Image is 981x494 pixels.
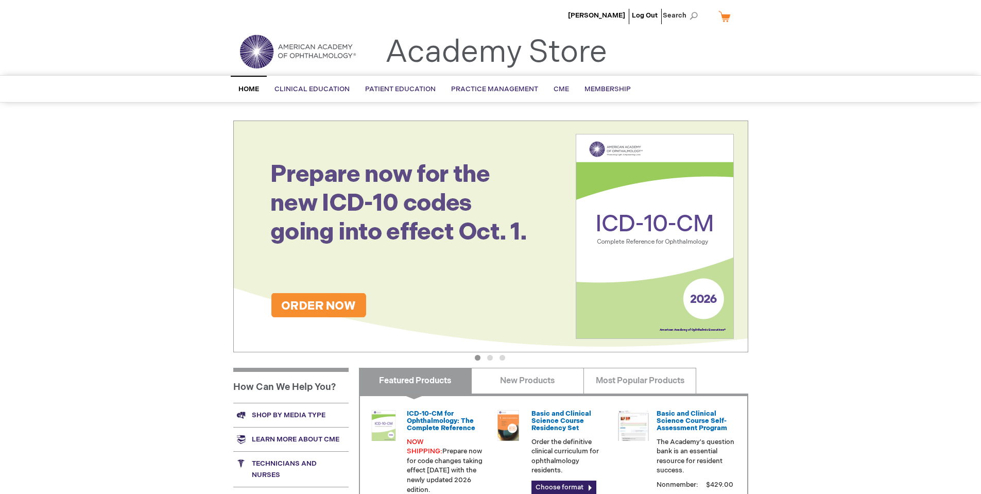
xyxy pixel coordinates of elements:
[385,34,607,71] a: Academy Store
[531,410,591,433] a: Basic and Clinical Science Course Residency Set
[233,368,349,403] h1: How Can We Help You?
[583,368,696,394] a: Most Popular Products
[487,355,493,361] button: 2 of 3
[531,481,596,494] a: Choose format
[365,85,436,93] span: Patient Education
[568,11,625,20] a: [PERSON_NAME]
[407,410,475,433] a: ICD-10-CM for Ophthalmology: The Complete Reference
[554,85,569,93] span: CME
[451,85,538,93] span: Practice Management
[407,438,442,456] font: NOW SHIPPING:
[359,368,472,394] a: Featured Products
[233,403,349,427] a: Shop by media type
[531,437,610,475] p: Order the definitive clinical curriculum for ophthalmology residents.
[663,5,702,26] span: Search
[493,410,524,441] img: 02850963u_47.png
[584,85,631,93] span: Membership
[233,451,349,487] a: Technicians and nurses
[233,427,349,451] a: Learn more about CME
[704,481,735,489] span: $429.00
[500,355,505,361] button: 3 of 3
[274,85,350,93] span: Clinical Education
[632,11,658,20] a: Log Out
[657,437,735,475] p: The Academy's question bank is an essential resource for resident success.
[238,85,259,93] span: Home
[368,410,399,441] img: 0120008u_42.png
[657,410,727,433] a: Basic and Clinical Science Course Self-Assessment Program
[618,410,649,441] img: bcscself_20.jpg
[471,368,584,394] a: New Products
[475,355,480,361] button: 1 of 3
[657,479,698,491] strong: Nonmember:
